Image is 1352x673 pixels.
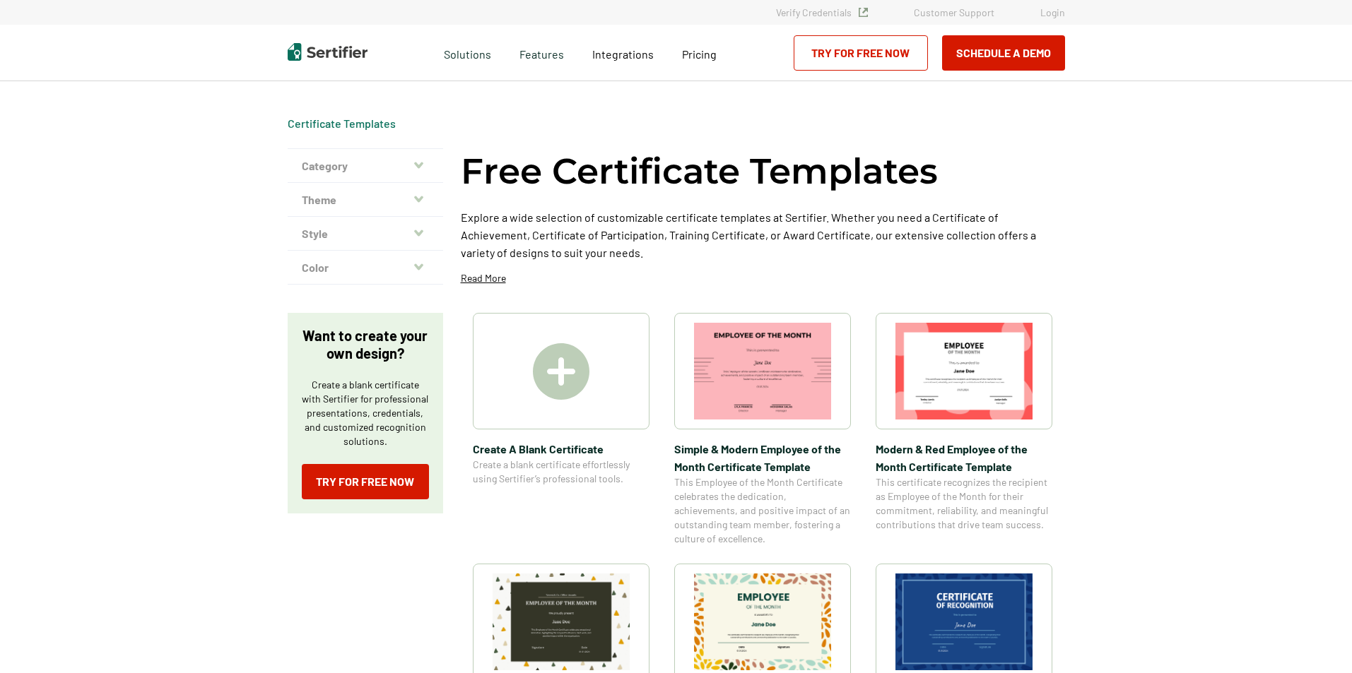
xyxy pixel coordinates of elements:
span: This certificate recognizes the recipient as Employee of the Month for their commitment, reliabil... [876,475,1052,532]
button: Style [288,217,443,251]
a: Certificate Templates [288,117,396,130]
img: Modern & Red Employee of the Month Certificate Template [895,323,1033,419]
img: Simple & Modern Employee of the Month Certificate Template [694,323,831,419]
img: Simple and Patterned Employee of the Month Certificate Template [694,573,831,670]
a: Try for Free Now [794,35,928,71]
span: Certificate Templates [288,117,396,131]
a: Integrations [592,44,654,61]
a: Customer Support [914,6,994,18]
button: Color [288,251,443,285]
span: Create A Blank Certificate [473,440,649,458]
div: Breadcrumb [288,117,396,131]
button: Category [288,149,443,183]
img: Modern Dark Blue Employee of the Month Certificate Template [895,573,1033,670]
a: Try for Free Now [302,464,429,499]
a: Verify Credentials [776,6,868,18]
span: Create a blank certificate effortlessly using Sertifier’s professional tools. [473,458,649,486]
button: Theme [288,183,443,217]
a: Login [1040,6,1065,18]
img: Verified [859,8,868,17]
p: Explore a wide selection of customizable certificate templates at Sertifier. Whether you need a C... [461,208,1065,261]
span: Modern & Red Employee of the Month Certificate Template [876,440,1052,475]
span: Features [519,44,564,61]
img: Sertifier | Digital Credentialing Platform [288,43,368,61]
img: Simple & Colorful Employee of the Month Certificate Template [493,573,630,670]
span: Simple & Modern Employee of the Month Certificate Template [674,440,851,475]
a: Simple & Modern Employee of the Month Certificate TemplateSimple & Modern Employee of the Month C... [674,313,851,546]
span: Solutions [444,44,491,61]
img: Create A Blank Certificate [533,343,589,400]
span: Pricing [682,47,717,61]
h1: Free Certificate Templates [461,148,938,194]
a: Modern & Red Employee of the Month Certificate TemplateModern & Red Employee of the Month Certifi... [876,313,1052,546]
p: Read More [461,271,506,285]
p: Create a blank certificate with Sertifier for professional presentations, credentials, and custom... [302,378,429,448]
a: Pricing [682,44,717,61]
span: This Employee of the Month Certificate celebrates the dedication, achievements, and positive impa... [674,475,851,546]
p: Want to create your own design? [302,327,429,362]
span: Integrations [592,47,654,61]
